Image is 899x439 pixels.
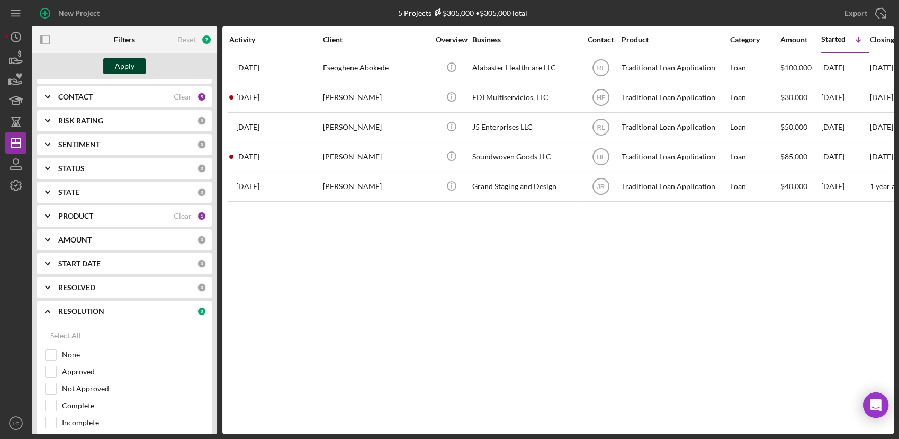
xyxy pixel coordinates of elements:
text: HF [597,154,605,161]
b: RESOLVED [58,283,95,292]
div: Client [323,35,429,44]
div: [PERSON_NAME] [323,84,429,112]
div: [DATE] [821,54,869,82]
div: Started [821,35,846,43]
div: Clear [174,212,192,220]
div: Soundwoven Goods LLC [472,143,578,171]
text: RL [597,65,605,72]
div: Loan [730,84,779,112]
time: [DATE] [870,152,893,161]
div: New Project [58,3,100,24]
div: $100,000 [780,54,820,82]
div: Overview [431,35,471,44]
div: [DATE] [821,143,869,171]
div: Export [844,3,867,24]
label: Approved [62,366,204,377]
div: [DATE] [821,113,869,141]
div: Traditional Loan Application [622,173,727,201]
div: 0 [197,283,206,292]
time: [DATE] [870,122,893,131]
label: None [62,350,204,360]
div: [DATE] [821,84,869,112]
div: $85,000 [780,143,820,171]
div: 5 Projects • $305,000 Total [398,8,527,17]
time: 2025-08-14 03:17 [236,93,259,102]
div: Reset [178,35,196,44]
div: [DATE] [821,173,869,201]
label: Complete [62,400,204,411]
div: Traditional Loan Application [622,54,727,82]
text: HF [597,94,605,102]
div: Loan [730,113,779,141]
div: Amount [780,35,820,44]
div: Activity [229,35,322,44]
time: 2025-06-26 07:27 [236,64,259,72]
div: 0 [197,116,206,126]
div: 0 [197,187,206,197]
div: 5 [197,92,206,102]
div: EDI Multiservicios, LLC [472,84,578,112]
text: LC [13,420,19,426]
b: Filters [114,35,135,44]
time: 2025-02-12 19:32 [236,182,259,191]
b: STATUS [58,164,85,173]
div: Alabaster Healthcare LLC [472,54,578,82]
div: 0 [197,140,206,149]
div: $50,000 [780,113,820,141]
div: Loan [730,173,779,201]
div: Category [730,35,779,44]
div: Eseoghene Abokede [323,54,429,82]
div: [PERSON_NAME] [323,143,429,171]
b: STATE [58,188,79,196]
div: Product [622,35,727,44]
b: CONTACT [58,93,93,101]
button: Export [834,3,894,24]
text: RL [597,124,605,131]
b: START DATE [58,259,101,268]
div: Open Intercom Messenger [863,392,888,418]
div: 0 [197,164,206,173]
div: Loan [730,143,779,171]
div: Contact [581,35,621,44]
div: 0 [197,259,206,268]
label: Not Approved [62,383,204,394]
div: 0 [197,307,206,316]
div: Traditional Loan Application [622,113,727,141]
div: Traditional Loan Application [622,84,727,112]
div: $305,000 [431,8,474,17]
button: LC [5,413,26,434]
div: 7 [201,34,212,45]
text: JR [597,183,605,191]
div: Apply [115,58,134,74]
div: Grand Staging and Design [472,173,578,201]
label: Incomplete [62,417,204,428]
b: AMOUNT [58,236,92,244]
button: New Project [32,3,110,24]
div: Select All [50,325,81,346]
div: J5 Enterprises LLC [472,113,578,141]
button: Apply [103,58,146,74]
b: RESOLUTION [58,307,104,316]
b: PRODUCT [58,212,93,220]
div: $40,000 [780,173,820,201]
div: Traditional Loan Application [622,143,727,171]
time: 2025-08-28 03:14 [236,153,259,161]
div: 0 [197,235,206,245]
div: [PERSON_NAME] [323,173,429,201]
div: [PERSON_NAME] [323,113,429,141]
button: Select All [45,325,86,346]
time: [DATE] [870,63,893,72]
div: Business [472,35,578,44]
div: 1 [197,211,206,221]
b: RISK RATING [58,117,103,125]
div: $30,000 [780,84,820,112]
div: Clear [174,93,192,101]
b: SENTIMENT [58,140,100,149]
time: [DATE] [870,93,893,102]
div: Loan [730,54,779,82]
time: 2025-08-08 14:33 [236,123,259,131]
